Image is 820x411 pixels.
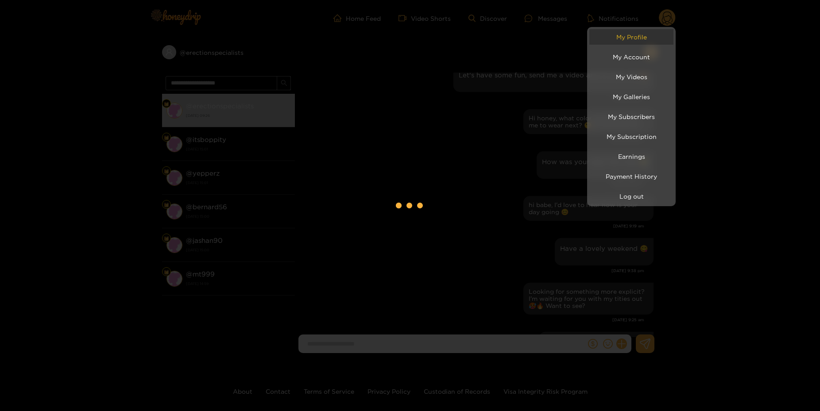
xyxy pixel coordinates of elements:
[589,188,673,204] button: Log out
[589,89,673,104] a: My Galleries
[589,109,673,124] a: My Subscribers
[589,29,673,45] a: My Profile
[589,149,673,164] a: Earnings
[589,129,673,144] a: My Subscription
[589,169,673,184] a: Payment History
[589,69,673,85] a: My Videos
[589,49,673,65] a: My Account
